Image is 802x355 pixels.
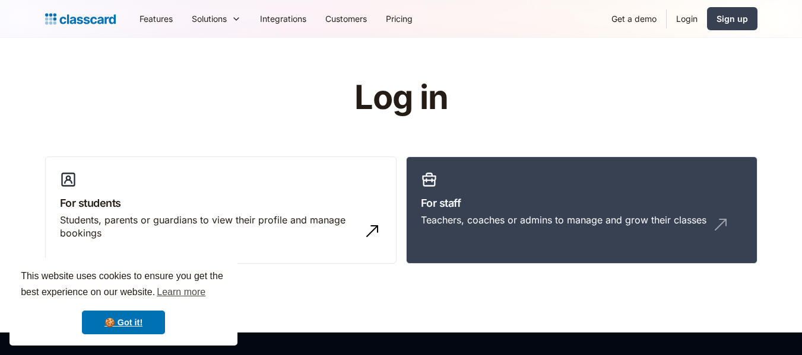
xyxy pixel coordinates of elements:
[130,5,182,32] a: Features
[406,156,757,264] a: For staffTeachers, coaches or admins to manage and grow their classes
[45,11,116,27] a: home
[213,79,589,116] h1: Log in
[182,5,251,32] div: Solutions
[421,195,743,211] h3: For staff
[251,5,316,32] a: Integrations
[21,269,226,301] span: This website uses cookies to ensure you get the best experience on our website.
[155,283,207,301] a: learn more about cookies
[192,12,227,25] div: Solutions
[717,12,748,25] div: Sign up
[602,5,666,32] a: Get a demo
[9,258,237,346] div: cookieconsent
[82,311,165,334] a: dismiss cookie message
[60,195,382,211] h3: For students
[376,5,422,32] a: Pricing
[667,5,707,32] a: Login
[421,213,706,226] div: Teachers, coaches or admins to manage and grow their classes
[45,156,397,264] a: For studentsStudents, parents or guardians to view their profile and manage bookings
[60,213,358,240] div: Students, parents or guardians to view their profile and manage bookings
[707,7,757,30] a: Sign up
[316,5,376,32] a: Customers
